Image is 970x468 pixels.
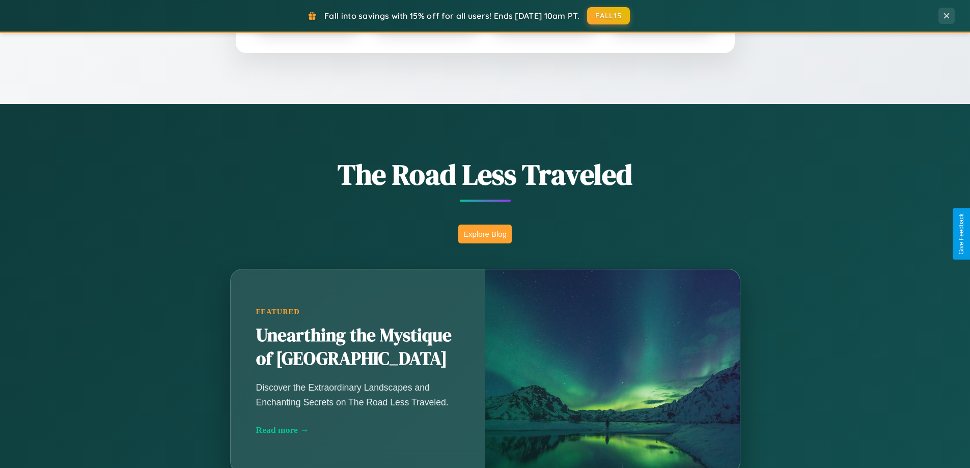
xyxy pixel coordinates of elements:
button: FALL15 [587,7,630,24]
div: Give Feedback [958,213,965,255]
div: Read more → [256,425,460,435]
button: Explore Blog [458,225,512,243]
div: Featured [256,308,460,316]
h1: The Road Less Traveled [180,155,791,194]
h2: Unearthing the Mystique of [GEOGRAPHIC_DATA] [256,324,460,371]
p: Discover the Extraordinary Landscapes and Enchanting Secrets on The Road Less Traveled. [256,380,460,409]
span: Fall into savings with 15% off for all users! Ends [DATE] 10am PT. [324,11,579,21]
